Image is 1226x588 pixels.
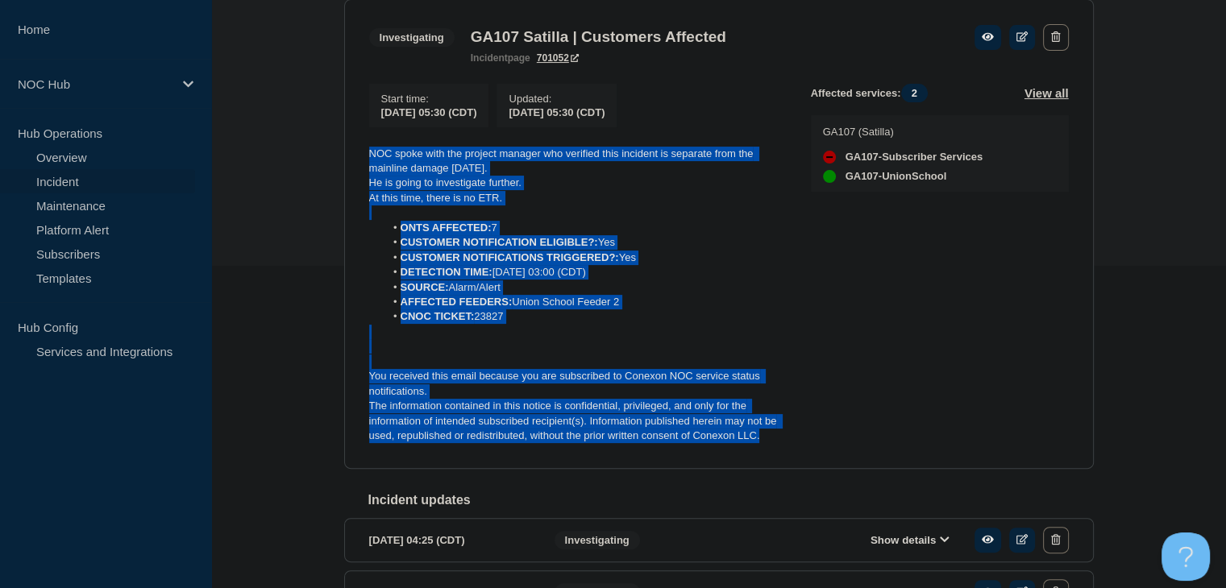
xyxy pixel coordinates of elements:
a: 701052 [537,52,579,64]
span: Investigating [369,28,455,47]
li: Yes [384,251,785,265]
p: NOC spoke with the project manager who verified this incident is separate from the mainline damag... [369,147,785,176]
button: Show details [866,533,954,547]
strong: CNOC TICKET: [401,310,475,322]
h3: GA107 Satilla | Customers Affected [471,28,726,46]
p: GA107 (Satilla) [823,126,983,138]
p: NOC Hub [18,77,172,91]
li: Alarm/Alert [384,280,785,295]
p: You received this email because you are subscribed to Conexon NOC service status notifications. [369,369,785,399]
strong: DETECTION TIME: [401,266,492,278]
p: Start time : [381,93,477,105]
span: 2 [901,84,928,102]
p: At this time, there is no ETR. [369,191,785,205]
li: 7 [384,221,785,235]
li: [DATE] 03:00 (CDT) [384,265,785,280]
div: down [823,151,836,164]
span: Investigating [555,531,640,549]
span: incident [471,52,508,64]
p: He is going to investigate further. [369,176,785,190]
strong: SOURCE: [401,281,449,293]
h2: Incident updates [368,493,1094,507]
li: Union School Feeder 2 [384,295,785,309]
p: page [471,52,530,64]
span: Affected services: [811,84,936,102]
li: 23827 [384,309,785,324]
iframe: Help Scout Beacon - Open [1162,532,1210,581]
span: GA107-UnionSchool [846,170,947,183]
div: [DATE] 05:30 (CDT) [509,105,605,118]
span: GA107-Subscriber Services [846,151,983,164]
span: [DATE] 05:30 (CDT) [381,106,477,118]
p: Updated : [509,93,605,105]
strong: CUSTOMER NOTIFICATIONS TRIGGERED?: [401,251,619,263]
div: [DATE] 04:25 (CDT) [369,527,530,553]
button: View all [1024,84,1069,102]
strong: ONTS AFFECTED: [401,222,492,234]
p: The information contained in this notice is confidential, privileged, and only for the informatio... [369,399,785,443]
li: Yes [384,235,785,250]
div: up [823,170,836,183]
strong: AFFECTED FEEDERS: [401,296,513,308]
strong: CUSTOMER NOTIFICATION ELIGIBLE?: [401,236,598,248]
